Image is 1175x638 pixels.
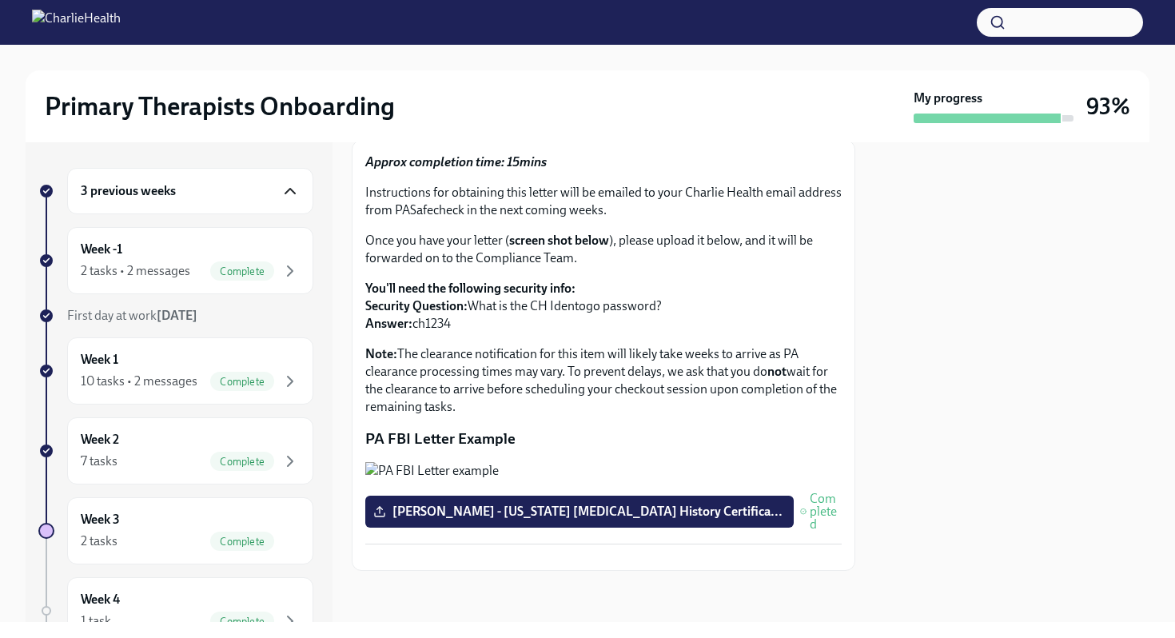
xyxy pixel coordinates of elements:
[210,265,274,277] span: Complete
[38,417,313,484] a: Week 27 tasksComplete
[365,345,842,416] p: The clearance notification for this item will likely take weeks to arrive as PA clearance process...
[365,154,547,169] strong: Approx completion time: 15mins
[81,431,119,449] h6: Week 2
[38,497,313,564] a: Week 32 tasksComplete
[38,337,313,405] a: Week 110 tasks • 2 messagesComplete
[157,308,197,323] strong: [DATE]
[210,456,274,468] span: Complete
[38,307,313,325] a: First day at work[DATE]
[365,232,842,267] p: Once you have your letter ( ), please upload it below, and it will be forwarded on to the Complia...
[81,182,176,200] h6: 3 previous weeks
[45,90,395,122] h2: Primary Therapists Onboarding
[365,346,397,361] strong: Note:
[365,429,842,449] p: PA FBI Letter Example
[67,168,313,214] div: 3 previous weeks
[81,351,118,369] h6: Week 1
[210,376,274,388] span: Complete
[365,316,412,331] strong: Answer:
[67,308,197,323] span: First day at work
[81,373,197,390] div: 10 tasks • 2 messages
[210,536,274,548] span: Complete
[81,262,190,280] div: 2 tasks • 2 messages
[376,504,783,520] span: [PERSON_NAME] - [US_STATE] [MEDICAL_DATA] History Certifica...
[365,280,842,333] p: What is the CH Identogo password? ch1234
[365,281,576,296] strong: You'll need the following security info:
[365,496,794,528] label: [PERSON_NAME] - [US_STATE] [MEDICAL_DATA] History Certifica...
[767,364,787,379] strong: not
[1086,92,1130,121] h3: 93%
[81,511,120,528] h6: Week 3
[810,492,842,531] span: Completed
[365,184,842,219] p: Instructions for obtaining this letter will be emailed to your Charlie Health email address from ...
[38,227,313,294] a: Week -12 tasks • 2 messagesComplete
[365,298,468,313] strong: Security Question:
[914,90,982,107] strong: My progress
[81,241,122,258] h6: Week -1
[210,616,274,628] span: Complete
[32,10,121,35] img: CharlieHealth
[81,612,111,630] div: 1 task
[81,591,120,608] h6: Week 4
[365,462,842,480] button: Zoom image
[509,233,609,248] strong: screen shot below
[81,532,117,550] div: 2 tasks
[81,453,117,470] div: 7 tasks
